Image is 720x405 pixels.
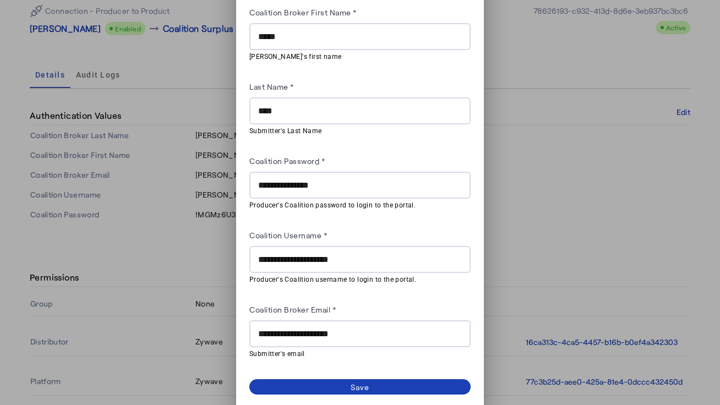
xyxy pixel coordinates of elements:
label: Coalition Broker Email * [249,305,336,314]
mat-hint: Submitter's email [249,347,464,359]
mat-hint: Submitter's Last Name [249,124,464,136]
label: Coalition Broker First Name * [249,8,357,17]
mat-hint: [PERSON_NAME]'s first name [249,50,464,62]
label: Last Name * [249,82,294,91]
div: Save [351,381,370,393]
label: Coalition Username * [249,231,327,240]
label: Coalition Password * [249,156,325,166]
mat-hint: Producer's Coalition password to login to the portal. [249,199,464,211]
mat-hint: Producer's Coalition username to login to the portal. [249,273,464,285]
button: Save [249,379,471,395]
